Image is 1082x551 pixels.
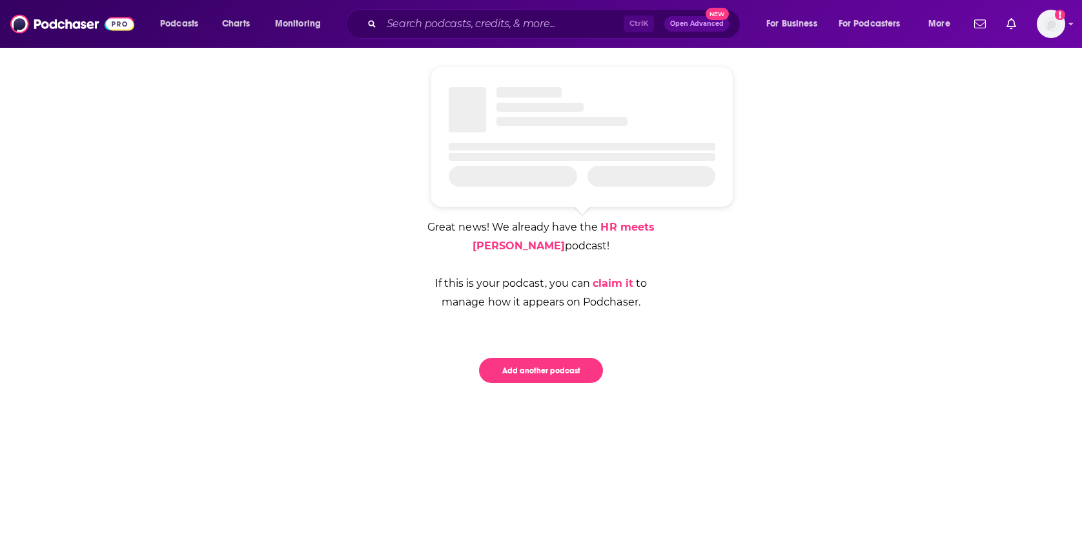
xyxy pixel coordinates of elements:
[839,15,901,33] span: For Podcasters
[830,14,919,34] button: open menu
[928,15,950,33] span: More
[766,15,817,33] span: For Business
[358,9,753,39] div: Search podcasts, credits, & more...
[1037,10,1065,38] button: Show profile menu
[275,15,321,33] span: Monitoring
[919,14,966,34] button: open menu
[160,15,198,33] span: Podcasts
[706,8,729,20] span: New
[624,16,654,32] span: Ctrl K
[670,21,724,27] span: Open Advanced
[1001,13,1021,35] a: Show notifications dropdown
[266,14,338,34] button: open menu
[1037,10,1065,38] span: Logged in as ms225m
[151,14,215,34] button: open menu
[222,15,250,33] span: Charts
[10,12,134,36] img: Podchaser - Follow, Share and Rate Podcasts
[214,14,258,34] a: Charts
[422,218,660,311] div: Great news! We already have the podcast! If this is your podcast, you can to manage how it appear...
[757,14,833,34] button: open menu
[593,277,633,289] a: claim it
[1055,10,1065,20] svg: Add a profile image
[479,358,603,383] button: Add another podcast
[1037,10,1065,38] img: User Profile
[664,16,730,32] button: Open AdvancedNew
[969,13,991,35] a: Show notifications dropdown
[382,14,624,34] input: Search podcasts, credits, & more...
